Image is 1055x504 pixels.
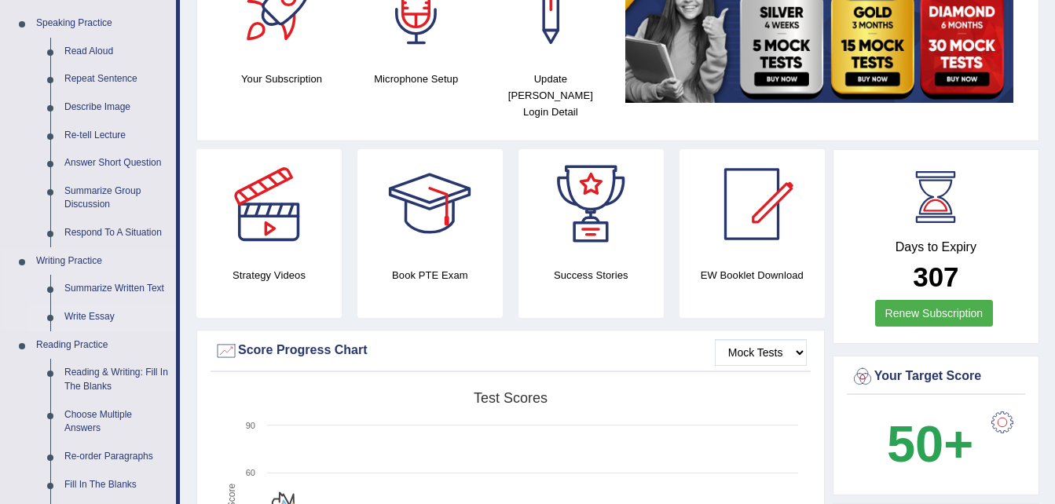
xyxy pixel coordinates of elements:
a: Writing Practice [29,247,176,276]
a: Read Aloud [57,38,176,66]
div: Score Progress Chart [214,339,807,363]
a: Re-tell Lecture [57,122,176,150]
a: Fill In The Blanks [57,471,176,499]
h4: Update [PERSON_NAME] Login Detail [491,71,610,120]
text: 90 [246,421,255,430]
h4: Days to Expiry [851,240,1021,254]
a: Summarize Group Discussion [57,177,176,219]
h4: Microphone Setup [357,71,475,87]
a: Repeat Sentence [57,65,176,93]
a: Choose Multiple Answers [57,401,176,443]
a: Re-order Paragraphs [57,443,176,471]
b: 307 [913,261,958,292]
b: 50+ [887,415,973,473]
a: Speaking Practice [29,9,176,38]
div: Your Target Score [851,365,1021,389]
a: Reading & Writing: Fill In The Blanks [57,359,176,400]
tspan: Test scores [474,390,548,406]
a: Renew Subscription [875,300,994,327]
h4: Book PTE Exam [357,267,503,283]
h4: Success Stories [518,267,664,283]
a: Reading Practice [29,331,176,360]
h4: Your Subscription [222,71,341,87]
a: Write Essay [57,303,176,331]
a: Summarize Written Text [57,275,176,303]
a: Respond To A Situation [57,219,176,247]
h4: EW Booklet Download [680,267,825,283]
h4: Strategy Videos [196,267,342,283]
a: Describe Image [57,93,176,122]
text: 60 [246,468,255,477]
a: Answer Short Question [57,149,176,177]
